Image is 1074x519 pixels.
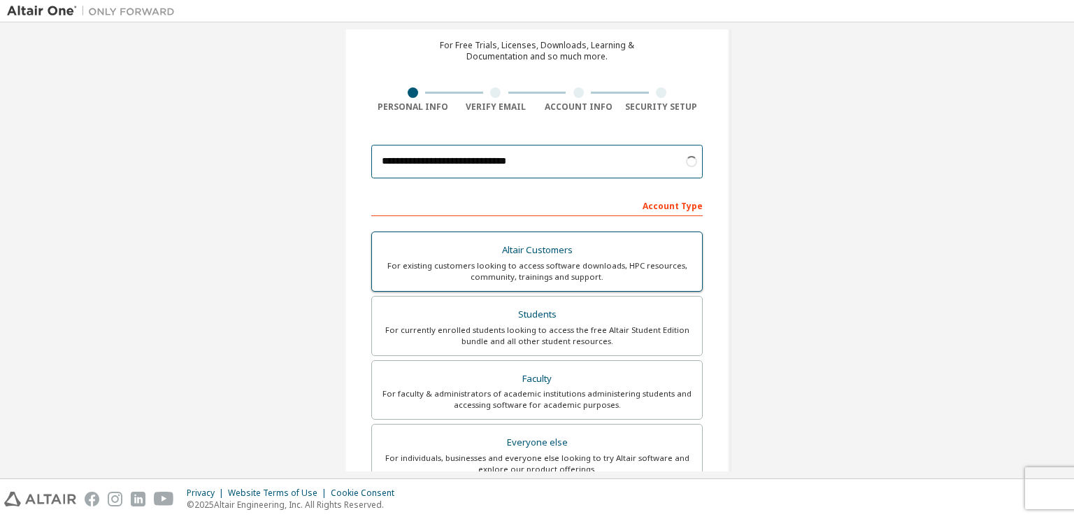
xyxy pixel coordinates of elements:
[187,488,228,499] div: Privacy
[620,101,703,113] div: Security Setup
[380,388,694,411] div: For faculty & administrators of academic institutions administering students and accessing softwa...
[454,101,538,113] div: Verify Email
[371,194,703,216] div: Account Type
[7,4,182,18] img: Altair One
[154,492,174,506] img: youtube.svg
[380,433,694,453] div: Everyone else
[85,492,99,506] img: facebook.svg
[131,492,145,506] img: linkedin.svg
[380,369,694,389] div: Faculty
[380,305,694,325] div: Students
[440,40,634,62] div: For Free Trials, Licenses, Downloads, Learning & Documentation and so much more.
[380,260,694,283] div: For existing customers looking to access software downloads, HPC resources, community, trainings ...
[537,101,620,113] div: Account Info
[331,488,403,499] div: Cookie Consent
[4,492,76,506] img: altair_logo.svg
[228,488,331,499] div: Website Terms of Use
[380,325,694,347] div: For currently enrolled students looking to access the free Altair Student Edition bundle and all ...
[424,15,650,31] div: Create an Altair One Account
[108,492,122,506] img: instagram.svg
[380,453,694,475] div: For individuals, businesses and everyone else looking to try Altair software and explore our prod...
[371,101,454,113] div: Personal Info
[380,241,694,260] div: Altair Customers
[187,499,403,511] p: © 2025 Altair Engineering, Inc. All Rights Reserved.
